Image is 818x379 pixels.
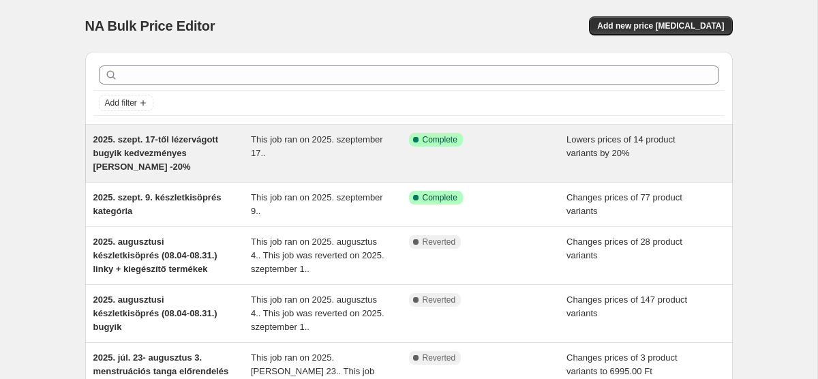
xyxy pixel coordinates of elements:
[85,18,215,33] span: NA Bulk Price Editor
[566,237,682,260] span: Changes prices of 28 product variants
[93,134,219,172] span: 2025. szept. 17-től lézervágott bugyik kedvezményes [PERSON_NAME] -20%
[566,134,676,158] span: Lowers prices of 14 product variants by 20%
[423,134,457,145] span: Complete
[93,294,217,332] span: 2025. augusztusi készletkisöprés (08.04-08.31.) bugyik
[93,192,222,216] span: 2025. szept. 9. készletkisöprés kategória
[251,237,384,274] span: This job ran on 2025. augusztus 4.. This job was reverted on 2025. szeptember 1..
[423,237,456,247] span: Reverted
[105,97,137,108] span: Add filter
[566,192,682,216] span: Changes prices of 77 product variants
[423,352,456,363] span: Reverted
[566,294,687,318] span: Changes prices of 147 product variants
[93,352,229,376] span: 2025. júl. 23- augusztus 3. menstruációs tanga előrendelés
[597,20,724,31] span: Add new price [MEDICAL_DATA]
[99,95,153,111] button: Add filter
[251,294,384,332] span: This job ran on 2025. augusztus 4.. This job was reverted on 2025. szeptember 1..
[251,134,383,158] span: This job ran on 2025. szeptember 17..
[93,237,217,274] span: 2025. augusztusi készletkisöprés (08.04-08.31.) linky + kiegészítő termékek
[423,192,457,203] span: Complete
[566,352,678,376] span: Changes prices of 3 product variants to 6995.00 Ft
[589,16,732,35] button: Add new price [MEDICAL_DATA]
[423,294,456,305] span: Reverted
[251,192,383,216] span: This job ran on 2025. szeptember 9..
